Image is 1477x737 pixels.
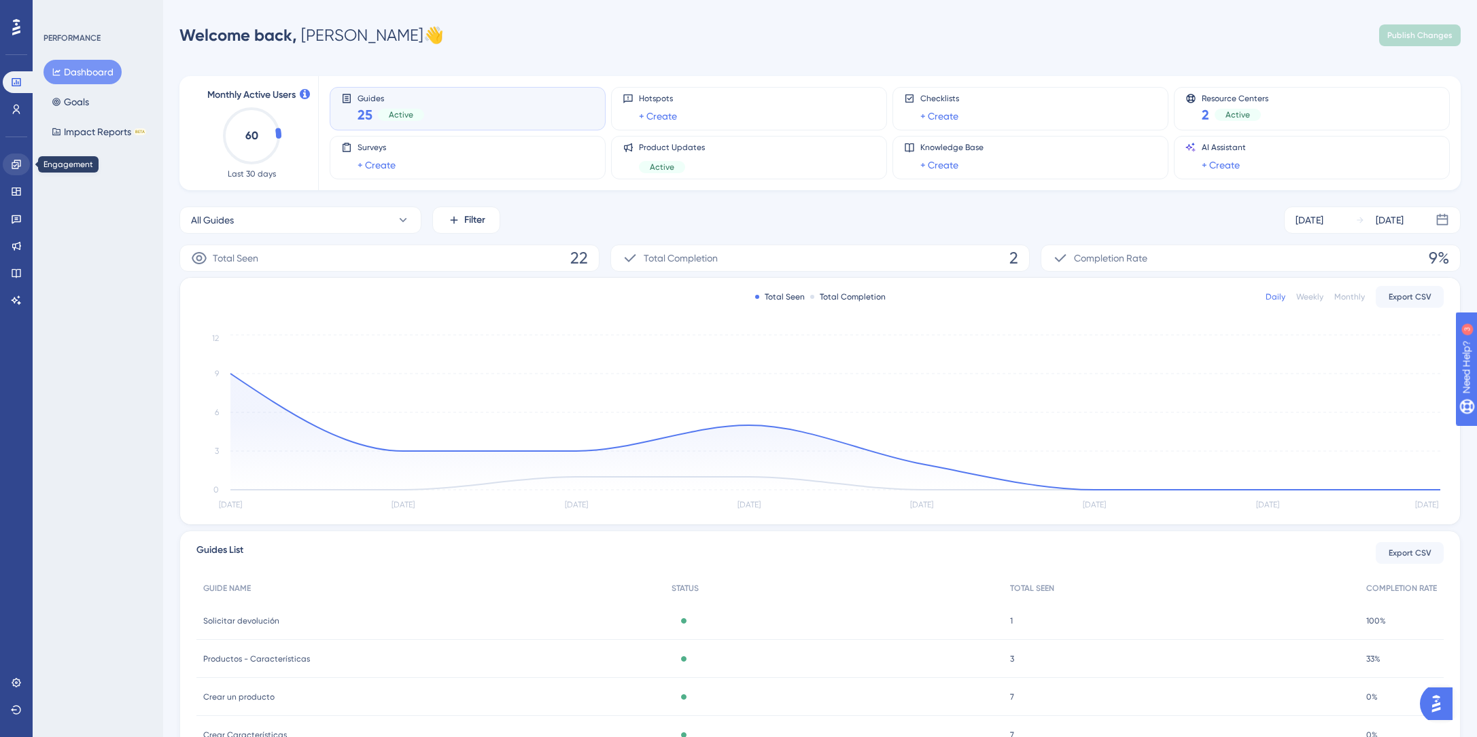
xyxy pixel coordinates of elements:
[1366,583,1437,594] span: COMPLETION RATE
[44,60,122,84] button: Dashboard
[213,485,219,495] tspan: 0
[179,25,297,45] span: Welcome back,
[1366,653,1380,664] span: 33%
[639,142,705,153] span: Product Updates
[672,583,699,594] span: STATUS
[32,3,85,20] span: Need Help?
[1226,109,1250,120] span: Active
[215,446,219,456] tspan: 3
[910,500,933,509] tspan: [DATE]
[432,206,500,234] button: Filter
[1202,105,1209,124] span: 2
[358,105,372,124] span: 25
[1420,683,1461,724] iframe: UserGuiding AI Assistant Launcher
[1202,142,1246,153] span: AI Assistant
[203,691,275,702] span: Crear un producto
[1296,291,1323,302] div: Weekly
[1296,212,1323,228] div: [DATE]
[392,500,415,509] tspan: [DATE]
[1366,691,1378,702] span: 0%
[358,93,424,103] span: Guides
[203,615,279,626] span: Solicitar devolución
[1429,247,1449,269] span: 9%
[1379,24,1461,46] button: Publish Changes
[207,87,296,103] span: Monthly Active Users
[1009,247,1018,269] span: 2
[1389,547,1431,558] span: Export CSV
[215,408,219,417] tspan: 6
[358,157,396,173] a: + Create
[570,247,588,269] span: 22
[219,500,242,509] tspan: [DATE]
[94,7,99,18] div: 3
[1256,500,1279,509] tspan: [DATE]
[1010,583,1054,594] span: TOTAL SEEN
[1083,500,1106,509] tspan: [DATE]
[639,93,677,104] span: Hotspots
[389,109,413,120] span: Active
[213,250,258,266] span: Total Seen
[920,93,959,104] span: Checklists
[1376,212,1404,228] div: [DATE]
[1010,691,1014,702] span: 7
[44,33,101,43] div: PERFORMANCE
[44,90,97,114] button: Goals
[179,206,421,234] button: All Guides
[737,500,761,509] tspan: [DATE]
[1387,30,1453,41] span: Publish Changes
[644,250,718,266] span: Total Completion
[810,291,886,302] div: Total Completion
[191,212,234,228] span: All Guides
[134,128,146,135] div: BETA
[920,157,958,173] a: + Create
[358,142,396,153] span: Surveys
[44,120,154,144] button: Impact ReportsBETA
[203,653,310,664] span: Productos - Características
[1202,157,1240,173] a: + Create
[1389,291,1431,302] span: Export CSV
[1010,615,1013,626] span: 1
[245,129,258,142] text: 60
[212,334,219,343] tspan: 12
[179,24,444,46] div: [PERSON_NAME] 👋
[565,500,588,509] tspan: [DATE]
[1202,93,1268,103] span: Resource Centers
[1266,291,1285,302] div: Daily
[1376,542,1444,564] button: Export CSV
[464,212,485,228] span: Filter
[1366,615,1386,626] span: 100%
[203,583,251,594] span: GUIDE NAME
[755,291,805,302] div: Total Seen
[1376,286,1444,308] button: Export CSV
[1074,250,1147,266] span: Completion Rate
[1010,653,1014,664] span: 3
[215,369,219,378] tspan: 9
[196,542,243,564] span: Guides List
[228,168,276,179] span: Last 30 days
[650,162,674,173] span: Active
[1334,291,1365,302] div: Monthly
[920,108,958,124] a: + Create
[639,108,677,124] a: + Create
[1415,500,1438,509] tspan: [DATE]
[920,142,984,153] span: Knowledge Base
